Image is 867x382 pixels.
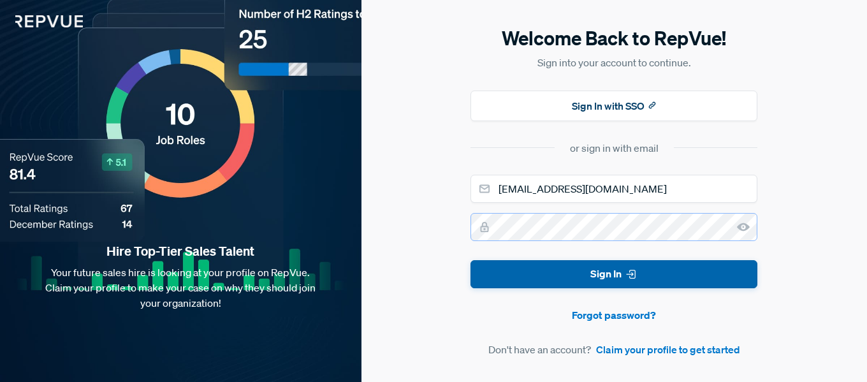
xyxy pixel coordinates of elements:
[470,55,757,70] p: Sign into your account to continue.
[470,260,757,289] button: Sign In
[470,175,757,203] input: Email address
[470,342,757,357] article: Don't have an account?
[570,140,659,156] div: or sign in with email
[596,342,740,357] a: Claim your profile to get started
[470,91,757,121] button: Sign In with SSO
[470,307,757,323] a: Forgot password?
[470,25,757,52] h5: Welcome Back to RepVue!
[20,265,341,311] p: Your future sales hire is looking at your profile on RepVue. Claim your profile to make your case...
[20,243,341,260] strong: Hire Top-Tier Sales Talent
